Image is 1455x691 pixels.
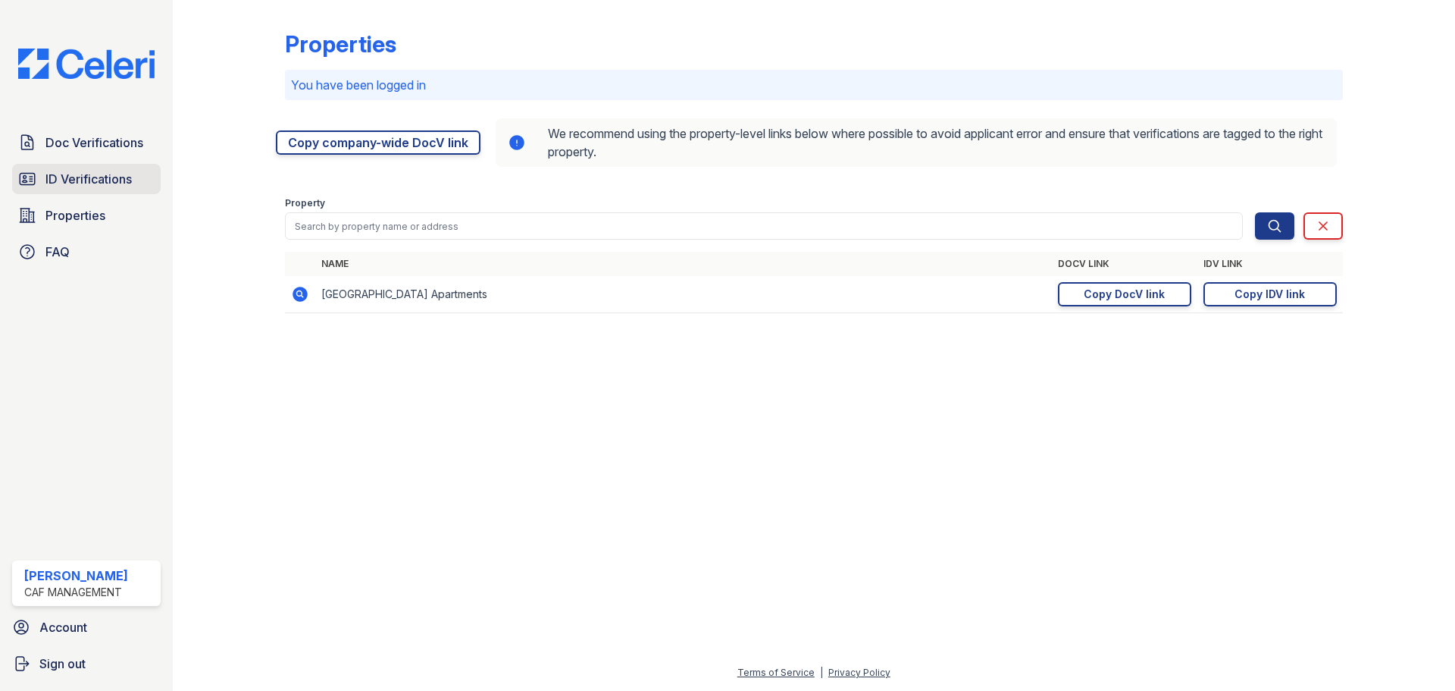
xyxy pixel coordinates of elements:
[1234,287,1305,302] div: Copy IDV link
[291,76,1337,94] p: You have been logged in
[315,276,1052,313] td: [GEOGRAPHIC_DATA] Apartments
[39,655,86,673] span: Sign out
[6,649,167,679] a: Sign out
[24,567,128,585] div: [PERSON_NAME]
[45,243,70,261] span: FAQ
[6,49,167,79] img: CE_Logo_Blue-a8612792a0a2168367f1c8372b55b34899dd931a85d93a1a3d3e32e68fde9ad4.png
[1197,252,1343,276] th: IDV Link
[12,164,161,194] a: ID Verifications
[285,30,396,58] div: Properties
[737,667,815,678] a: Terms of Service
[1203,282,1337,306] a: Copy IDV link
[45,206,105,225] span: Properties
[828,667,890,678] a: Privacy Policy
[39,618,87,636] span: Account
[820,667,823,678] div: |
[12,237,161,267] a: FAQ
[285,212,1243,240] input: Search by property name or address
[45,133,143,152] span: Doc Verifications
[1058,282,1191,306] a: Copy DocV link
[24,585,128,600] div: CAF Management
[315,252,1052,276] th: Name
[276,130,480,155] a: Copy company-wide DocV link
[12,127,161,158] a: Doc Verifications
[496,118,1337,167] div: We recommend using the property-level links below where possible to avoid applicant error and ens...
[6,612,167,642] a: Account
[1052,252,1197,276] th: DocV Link
[12,200,161,231] a: Properties
[1084,287,1165,302] div: Copy DocV link
[45,170,132,188] span: ID Verifications
[285,197,325,209] label: Property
